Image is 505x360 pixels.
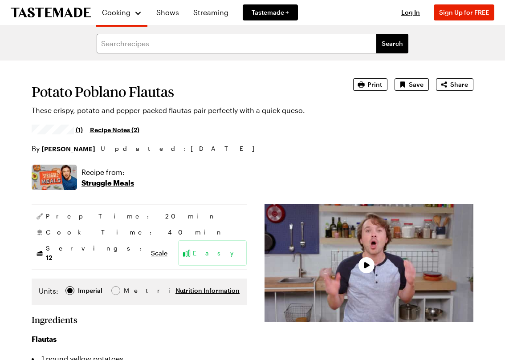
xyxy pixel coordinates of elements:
p: Recipe from: [81,167,134,178]
span: Easy [193,249,243,258]
a: Recipe from:Struggle Meals [81,167,134,188]
a: [PERSON_NAME] [41,144,95,154]
div: Metric [124,286,143,295]
span: (1) [76,125,83,134]
button: Play Video [358,257,375,273]
span: Log In [401,8,420,16]
span: Sign Up for FREE [439,8,489,16]
a: To Tastemade Home Page [11,8,91,18]
div: Imperial [78,286,102,295]
a: 2/5 stars from 1 reviews [32,126,83,133]
span: Save [409,80,424,89]
button: Scale [151,249,167,258]
span: Prep Time: 20 min [46,212,217,221]
span: Servings: [46,244,147,262]
span: Metric [124,286,143,295]
button: Log In [393,8,428,17]
span: Tastemade + [252,8,289,17]
video-js: Video Player [265,204,473,322]
p: These crispy, potato and pepper-packed flautas pair perfectly with a quick queso. [32,105,328,116]
button: Nutrition Information [175,286,240,295]
span: Cooking [102,8,130,16]
span: 12 [46,253,52,261]
button: Save recipe [395,78,429,91]
button: Cooking [102,4,142,21]
span: Search [382,39,403,48]
label: Units: [39,286,58,296]
h1: Potato Poblano Flautas [32,84,328,100]
button: Print [353,78,387,91]
span: Share [450,80,468,89]
a: Recipe Notes (2) [90,125,139,134]
span: Imperial [78,286,103,295]
a: Tastemade + [243,4,298,20]
span: Cook Time: 40 min [46,228,224,237]
button: filters [376,34,408,53]
h2: Ingredients [32,314,77,325]
div: Imperial Metric [39,286,143,298]
button: Sign Up for FREE [434,4,494,20]
button: Share [436,78,473,91]
p: By [32,143,95,154]
span: Updated : [DATE] [101,144,263,154]
img: Show where recipe is used [32,165,77,190]
span: Print [367,80,382,89]
h3: Flautas [32,334,247,344]
p: Struggle Meals [81,178,134,188]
